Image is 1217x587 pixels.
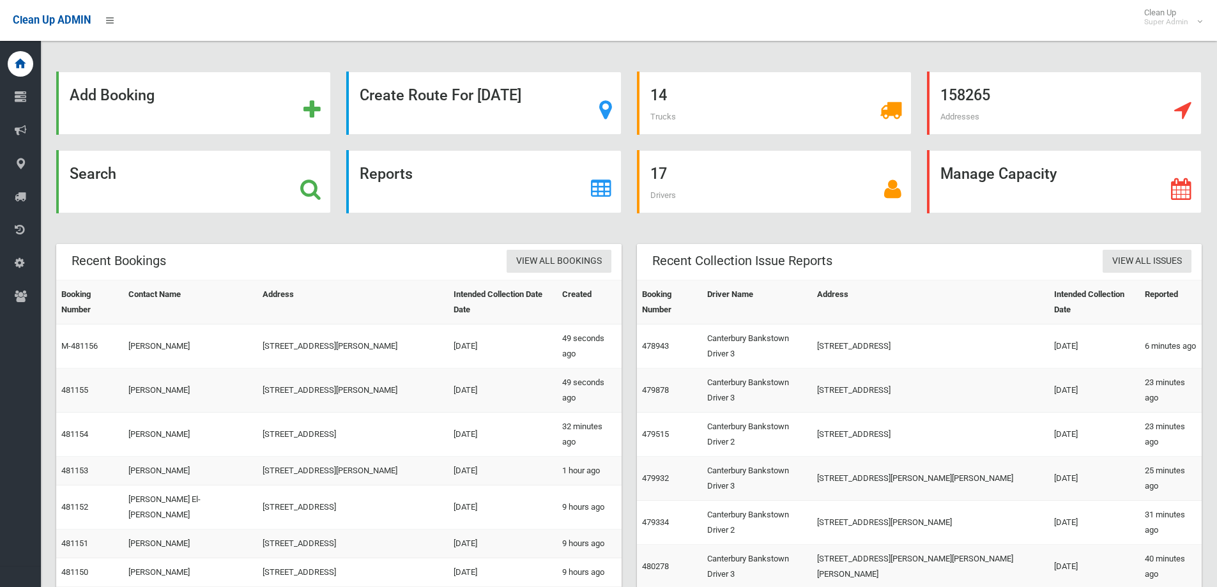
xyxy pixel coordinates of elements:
strong: Manage Capacity [940,165,1057,183]
strong: Search [70,165,116,183]
td: Canterbury Bankstown Driver 3 [702,324,812,369]
a: 481153 [61,466,88,475]
td: 9 hours ago [557,558,622,587]
th: Driver Name [702,280,812,324]
a: 481150 [61,567,88,577]
a: Reports [346,150,621,213]
td: 25 minutes ago [1140,457,1202,501]
td: 49 seconds ago [557,369,622,413]
a: 158265 Addresses [927,72,1202,135]
a: 480278 [642,561,669,571]
span: Clean Up [1138,8,1201,27]
strong: Reports [360,165,413,183]
td: 23 minutes ago [1140,369,1202,413]
td: [DATE] [448,530,557,558]
a: View All Issues [1103,250,1191,273]
a: 479932 [642,473,669,483]
td: [DATE] [1049,369,1139,413]
td: Canterbury Bankstown Driver 2 [702,413,812,457]
td: [STREET_ADDRESS] [257,530,448,558]
th: Reported [1140,280,1202,324]
td: [STREET_ADDRESS][PERSON_NAME] [812,501,1049,545]
strong: Add Booking [70,86,155,104]
strong: 158265 [940,86,990,104]
td: [STREET_ADDRESS] [812,324,1049,369]
th: Booking Number [637,280,703,324]
td: [PERSON_NAME] [123,413,258,457]
td: [DATE] [448,369,557,413]
td: [DATE] [448,413,557,457]
td: [STREET_ADDRESS][PERSON_NAME][PERSON_NAME] [812,457,1049,501]
td: [PERSON_NAME] [123,369,258,413]
td: [STREET_ADDRESS][PERSON_NAME] [257,324,448,369]
td: [STREET_ADDRESS] [257,413,448,457]
a: 481154 [61,429,88,439]
a: View All Bookings [507,250,611,273]
td: 49 seconds ago [557,324,622,369]
a: 478943 [642,341,669,351]
td: [PERSON_NAME] [123,530,258,558]
td: Canterbury Bankstown Driver 2 [702,501,812,545]
td: Canterbury Bankstown Driver 3 [702,369,812,413]
td: [DATE] [1049,413,1139,457]
td: [PERSON_NAME] [123,324,258,369]
td: 1 hour ago [557,457,622,485]
td: [PERSON_NAME] El-[PERSON_NAME] [123,485,258,530]
a: Search [56,150,331,213]
a: 479878 [642,385,669,395]
td: [DATE] [448,457,557,485]
td: [STREET_ADDRESS][PERSON_NAME] [257,369,448,413]
td: 23 minutes ago [1140,413,1202,457]
td: 9 hours ago [557,485,622,530]
a: 481151 [61,538,88,548]
td: 31 minutes ago [1140,501,1202,545]
a: Add Booking [56,72,331,135]
td: [DATE] [1049,324,1139,369]
span: Addresses [940,112,979,121]
header: Recent Bookings [56,248,181,273]
a: 479334 [642,517,669,527]
td: [DATE] [1049,501,1139,545]
td: [DATE] [448,324,557,369]
small: Super Admin [1144,17,1188,27]
header: Recent Collection Issue Reports [637,248,848,273]
td: [PERSON_NAME] [123,558,258,587]
a: 481155 [61,385,88,395]
td: [STREET_ADDRESS] [812,413,1049,457]
strong: 14 [650,86,667,104]
td: 9 hours ago [557,530,622,558]
th: Created [557,280,622,324]
td: 32 minutes ago [557,413,622,457]
span: Drivers [650,190,676,200]
td: 6 minutes ago [1140,324,1202,369]
th: Contact Name [123,280,258,324]
a: M-481156 [61,341,98,351]
td: [PERSON_NAME] [123,457,258,485]
strong: 17 [650,165,667,183]
td: [STREET_ADDRESS] [812,369,1049,413]
span: Clean Up ADMIN [13,14,91,26]
th: Address [257,280,448,324]
a: Create Route For [DATE] [346,72,621,135]
td: [STREET_ADDRESS] [257,558,448,587]
td: [DATE] [1049,457,1139,501]
a: 481152 [61,502,88,512]
td: [STREET_ADDRESS][PERSON_NAME] [257,457,448,485]
td: [STREET_ADDRESS] [257,485,448,530]
a: 17 Drivers [637,150,912,213]
th: Address [812,280,1049,324]
td: [DATE] [448,558,557,587]
th: Intended Collection Date Date [448,280,557,324]
a: Manage Capacity [927,150,1202,213]
a: 14 Trucks [637,72,912,135]
th: Intended Collection Date [1049,280,1139,324]
strong: Create Route For [DATE] [360,86,521,104]
a: 479515 [642,429,669,439]
span: Trucks [650,112,676,121]
td: Canterbury Bankstown Driver 3 [702,457,812,501]
th: Booking Number [56,280,123,324]
td: [DATE] [448,485,557,530]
